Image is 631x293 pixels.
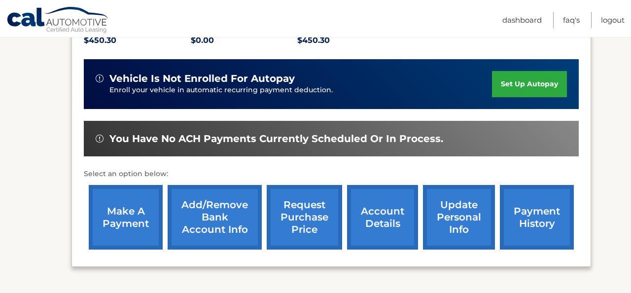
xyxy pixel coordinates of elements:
[500,185,574,250] a: payment history
[423,185,495,250] a: update personal info
[6,6,110,35] a: Cal Automotive
[84,34,191,47] p: $450.30
[191,34,298,47] p: $0.00
[601,12,625,28] a: Logout
[84,168,579,180] p: Select an option below:
[109,73,295,85] span: vehicle is not enrolled for autopay
[168,185,262,250] a: Add/Remove bank account info
[563,12,580,28] a: FAQ's
[347,185,418,250] a: account details
[109,85,492,96] p: Enroll your vehicle in automatic recurring payment deduction.
[96,74,104,82] img: alert-white.svg
[267,185,342,250] a: request purchase price
[502,12,542,28] a: Dashboard
[109,133,443,145] span: You have no ACH payments currently scheduled or in process.
[96,135,104,143] img: alert-white.svg
[492,71,567,97] a: set up autopay
[89,185,163,250] a: make a payment
[297,34,404,47] p: $450.30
